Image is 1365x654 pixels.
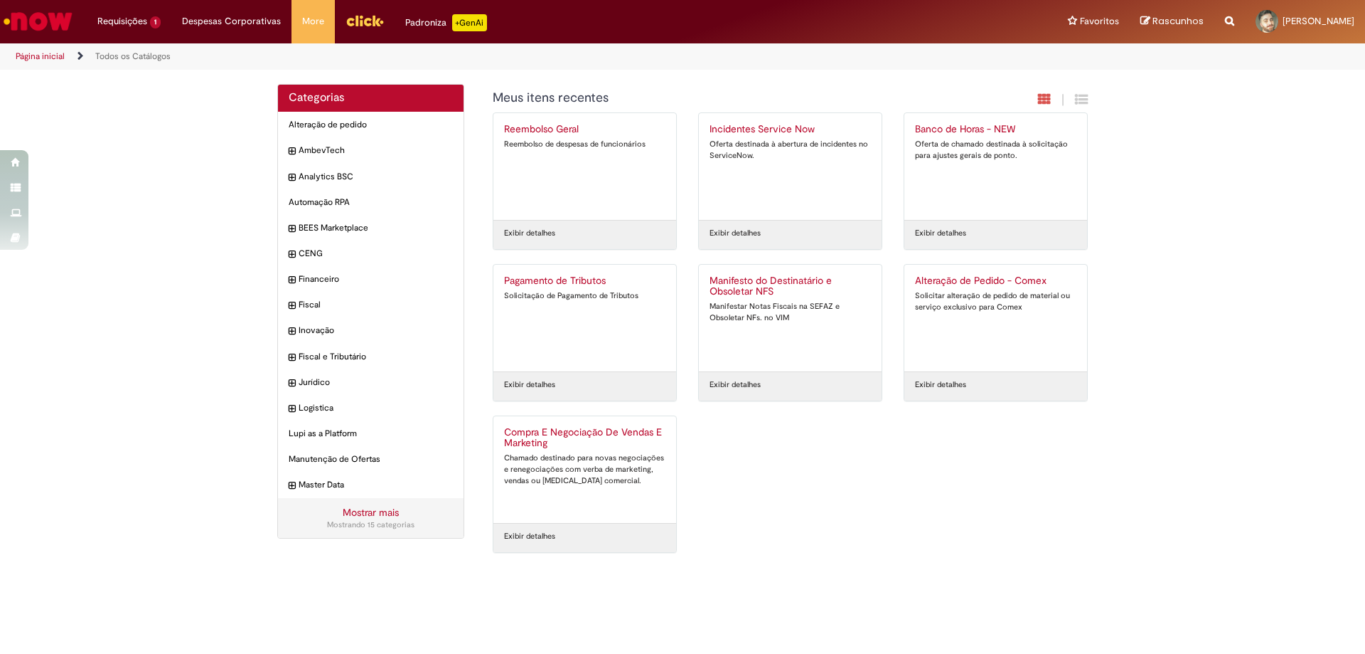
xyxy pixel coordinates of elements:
span: BEES Marketplace [299,222,453,234]
span: More [302,14,324,28]
div: expandir categoria Inovação Inovação [278,317,464,344]
div: Alteração de pedido [278,112,464,138]
div: expandir categoria Fiscal Fiscal [278,292,464,318]
a: Compra E Negociação De Vendas E Marketing Chamado destinado para novas negociações e renegociaçõe... [493,416,676,523]
img: ServiceNow [1,7,75,36]
div: expandir categoria Fiscal e Tributário Fiscal e Tributário [278,344,464,370]
a: Manifesto do Destinatário e Obsoletar NFS Manifestar Notas Fiscais na SEFAZ e Obsoletar NFs. no VIM [699,265,882,371]
a: Exibir detalhes [915,228,966,239]
div: Oferta de chamado destinada à solicitação para ajustes gerais de ponto. [915,139,1076,161]
a: Exibir detalhes [915,379,966,391]
a: Alteração de Pedido - Comex Solicitar alteração de pedido de material ou serviço exclusivo para C... [904,265,1087,371]
span: Inovação [299,325,453,337]
span: Analytics BSC [299,171,453,183]
i: expandir categoria AmbevTech [289,144,295,159]
i: Exibição de grade [1075,93,1088,106]
i: expandir categoria CENG [289,248,295,262]
i: expandir categoria Inovação [289,325,295,339]
i: expandir categoria BEES Marketplace [289,222,295,236]
span: Requisições [97,14,147,28]
h1: {"description":"","title":"Meus itens recentes"} Categoria [493,91,934,105]
div: Chamado destinado para novas negociações e renegociações com verba de marketing, vendas ou [MEDIC... [504,453,665,486]
div: Mostrando 15 categorias [289,519,453,531]
span: Despesas Corporativas [182,14,281,28]
a: Banco de Horas - NEW Oferta de chamado destinada à solicitação para ajustes gerais de ponto. [904,113,1087,220]
span: Rascunhos [1152,14,1204,28]
span: Manutenção de Ofertas [289,453,453,465]
h2: Pagamento de Tributos [504,275,665,287]
a: Exibir detalhes [504,228,555,239]
span: Jurídico [299,376,453,389]
div: Oferta destinada à abertura de incidentes no ServiceNow. [710,139,871,161]
span: CENG [299,248,453,260]
i: expandir categoria Analytics BSC [289,171,295,185]
div: expandir categoria Master Data Master Data [278,472,464,498]
div: Manifestar Notas Fiscais na SEFAZ e Obsoletar NFs. no VIM [710,301,871,323]
div: expandir categoria Logistica Logistica [278,395,464,421]
ul: Categorias [278,112,464,498]
span: Favoritos [1080,14,1119,28]
a: Exibir detalhes [710,228,761,239]
i: expandir categoria Jurídico [289,376,295,391]
span: | [1061,92,1064,108]
i: expandir categoria Logistica [289,402,295,416]
i: expandir categoria Master Data [289,479,295,493]
p: +GenAi [452,14,487,31]
a: Mostrar mais [343,506,399,519]
div: expandir categoria Analytics BSC Analytics BSC [278,164,464,190]
span: Automação RPA [289,196,453,209]
a: Pagamento de Tributos Solicitação de Pagamento de Tributos [493,265,676,371]
div: Reembolso de despesas de funcionários [504,139,665,150]
span: Financeiro [299,273,453,285]
h2: Alteração de Pedido - Comex [915,275,1076,287]
span: Lupi as a Platform [289,428,453,440]
i: expandir categoria Fiscal e Tributário [289,351,295,365]
span: Fiscal e Tributário [299,351,453,363]
span: AmbevTech [299,144,453,157]
a: Reembolso Geral Reembolso de despesas de funcionários [493,113,676,220]
div: expandir categoria AmbevTech AmbevTech [278,137,464,164]
div: expandir categoria CENG CENG [278,241,464,267]
img: click_logo_yellow_360x200.png [346,10,384,31]
span: Master Data [299,479,453,491]
h2: Reembolso Geral [504,124,665,135]
span: Fiscal [299,299,453,311]
div: Lupi as a Platform [278,421,464,447]
span: 1 [150,16,161,28]
a: Todos os Catálogos [95,51,171,62]
a: Exibir detalhes [504,531,555,542]
a: Exibir detalhes [504,379,555,391]
h2: Compra E Negociação De Vendas E Marketing [504,427,665,450]
i: Exibição em cartão [1038,93,1051,106]
div: expandir categoria Jurídico Jurídico [278,369,464,396]
a: Página inicial [16,51,65,62]
ul: Trilhas de página [11,43,899,70]
h2: Manifesto do Destinatário e Obsoletar NFS [710,275,871,298]
span: Logistica [299,402,453,414]
a: Rascunhos [1140,15,1204,28]
div: Padroniza [405,14,487,31]
div: expandir categoria BEES Marketplace BEES Marketplace [278,215,464,241]
i: expandir categoria Fiscal [289,299,295,313]
h2: Banco de Horas - NEW [915,124,1076,135]
h2: Incidentes Service Now [710,124,871,135]
div: expandir categoria Financeiro Financeiro [278,266,464,292]
div: Manutenção de Ofertas [278,446,464,473]
a: Incidentes Service Now Oferta destinada à abertura de incidentes no ServiceNow. [699,113,882,220]
span: Alteração de pedido [289,119,453,131]
div: Solicitar alteração de pedido de material ou serviço exclusivo para Comex [915,290,1076,312]
div: Solicitação de Pagamento de Tributos [504,290,665,302]
h2: Categorias [289,92,453,105]
a: Exibir detalhes [710,379,761,391]
span: [PERSON_NAME] [1283,15,1354,27]
i: expandir categoria Financeiro [289,273,295,288]
div: Automação RPA [278,189,464,216]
